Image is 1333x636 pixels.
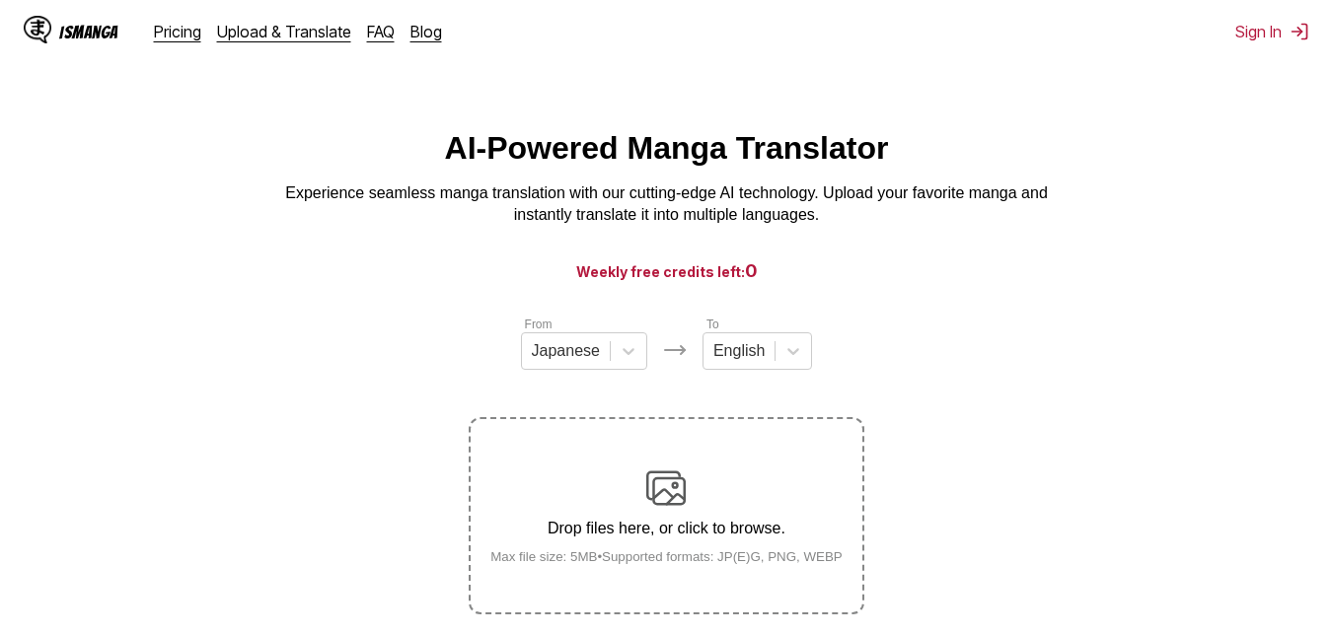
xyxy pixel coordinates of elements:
[272,182,1062,227] p: Experience seamless manga translation with our cutting-edge AI technology. Upload your favorite m...
[475,549,858,564] small: Max file size: 5MB • Supported formats: JP(E)G, PNG, WEBP
[59,23,118,41] div: IsManga
[525,318,553,331] label: From
[217,22,351,41] a: Upload & Translate
[24,16,154,47] a: IsManga LogoIsManga
[745,260,758,281] span: 0
[24,16,51,43] img: IsManga Logo
[410,22,442,41] a: Blog
[706,318,719,331] label: To
[154,22,201,41] a: Pricing
[445,130,889,167] h1: AI-Powered Manga Translator
[47,258,1286,283] h3: Weekly free credits left:
[1235,22,1309,41] button: Sign In
[475,520,858,537] p: Drop files here, or click to browse.
[663,338,687,362] img: Languages icon
[367,22,395,41] a: FAQ
[1290,22,1309,41] img: Sign out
